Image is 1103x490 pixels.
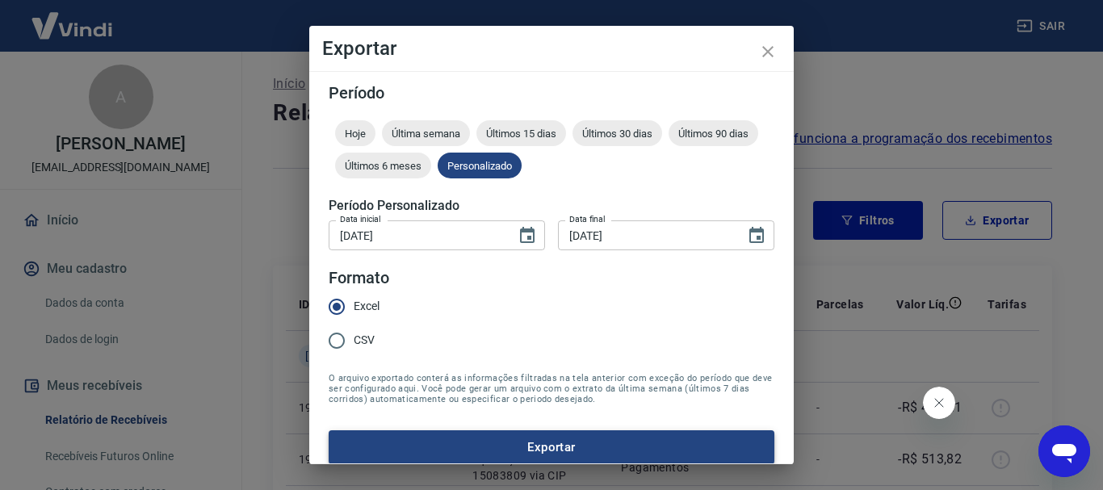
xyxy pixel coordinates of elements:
[749,32,787,71] button: close
[335,128,375,140] span: Hoje
[10,11,136,24] span: Olá! Precisa de ajuda?
[329,373,774,404] span: O arquivo exportado conterá as informações filtradas na tela anterior com exceção do período que ...
[438,160,522,172] span: Personalizado
[335,160,431,172] span: Últimos 6 meses
[572,120,662,146] div: Últimos 30 dias
[322,39,781,58] h4: Exportar
[923,387,955,419] iframe: Fechar mensagem
[572,128,662,140] span: Últimos 30 dias
[329,220,505,250] input: DD/MM/YYYY
[340,213,381,225] label: Data inicial
[354,298,380,315] span: Excel
[329,198,774,214] h5: Período Personalizado
[329,85,774,101] h5: Período
[740,220,773,252] button: Choose date, selected date is 30 de jun de 2025
[1038,425,1090,477] iframe: Botão para abrir a janela de mensagens
[329,430,774,464] button: Exportar
[669,128,758,140] span: Últimos 90 dias
[558,220,734,250] input: DD/MM/YYYY
[476,120,566,146] div: Últimos 15 dias
[329,266,389,290] legend: Formato
[335,120,375,146] div: Hoje
[476,128,566,140] span: Últimos 15 dias
[354,332,375,349] span: CSV
[511,220,543,252] button: Choose date, selected date is 1 de jun de 2025
[438,153,522,178] div: Personalizado
[569,213,606,225] label: Data final
[669,120,758,146] div: Últimos 90 dias
[335,153,431,178] div: Últimos 6 meses
[382,128,470,140] span: Última semana
[382,120,470,146] div: Última semana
